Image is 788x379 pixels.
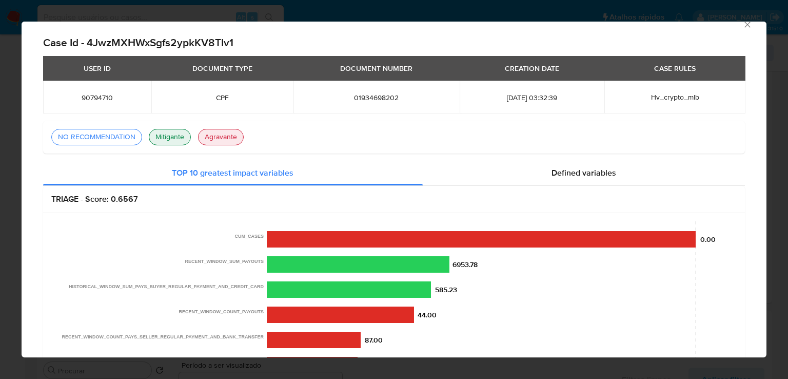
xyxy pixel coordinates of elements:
[648,60,702,77] div: CASE RULES
[51,194,737,204] h2: TRIAGE - Score: 0.6567
[742,20,752,29] button: Fechar a janela
[22,22,766,357] div: recommendation-modal
[334,60,419,77] div: DOCUMENT NUMBER
[651,92,699,102] span: Hv_crypto_mlb
[700,234,716,244] text: 0.00
[435,285,457,295] text: 585.23
[185,259,264,264] text: RECENT_WINDOW_SUM_PAYOUTS
[551,167,616,179] span: Defined variables
[54,132,140,142] div: NO RECOMMENDATION
[172,167,293,179] span: TOP 10 greatest impact variables
[186,60,259,77] div: DOCUMENT TYPE
[472,93,593,102] span: [DATE] 03:32:39
[365,335,383,345] text: 87.00
[164,93,281,102] span: CPF
[62,334,264,339] text: RECENT_WINDOW_COUNT_PAYS_SELLER_REGULAR_PAYMENT_AND_BANK_TRANSFER
[43,161,745,185] div: Force graphs
[69,284,264,289] text: HISTORICAL_WINDOW_SUM_PAYS_BUYER_REGULAR_PAYMENT_AND_CREDIT_CARD
[499,60,565,77] div: CREATION DATE
[201,132,241,142] div: Agravante
[151,132,188,142] div: Mitigante
[418,310,437,320] text: 44.00
[55,93,139,102] span: 90794710
[179,309,264,314] text: RECENT_WINDOW_COUNT_PAYOUTS
[234,234,264,239] text: CUM_CASES
[306,93,447,102] span: 01934698202
[452,259,478,270] text: 6953.78
[43,36,745,49] h2: Case Id - 4JwzMXHWxSgfs2ypkKV8TIv1
[77,60,117,77] div: USER ID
